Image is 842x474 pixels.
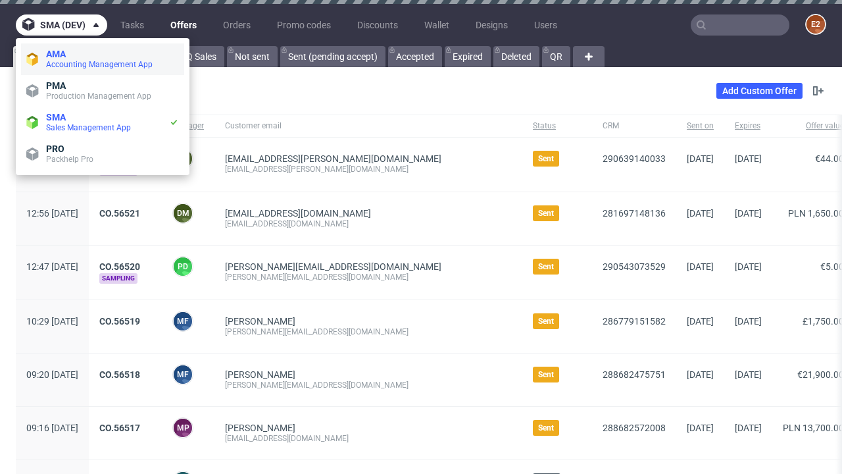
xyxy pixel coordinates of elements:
[533,120,582,132] span: Status
[603,153,666,164] a: 290639140033
[227,46,278,67] a: Not sent
[687,120,714,132] span: Sent on
[99,208,140,219] a: CO.56521
[269,14,339,36] a: Promo codes
[46,92,151,101] span: Production Management App
[735,369,762,380] span: [DATE]
[26,369,78,380] span: 09:20 [DATE]
[603,261,666,272] a: 290543073529
[687,261,714,272] span: [DATE]
[526,14,565,36] a: Users
[687,208,714,219] span: [DATE]
[538,316,554,327] span: Sent
[735,261,762,272] span: [DATE]
[542,46,570,67] a: QR
[806,15,825,34] figcaption: e2
[21,43,184,75] a: AMAAccounting Management App
[538,153,554,164] span: Sent
[225,316,295,327] a: [PERSON_NAME]
[46,144,64,154] span: PRO
[46,49,66,59] span: AMA
[215,14,259,36] a: Orders
[225,261,441,272] span: [PERSON_NAME][EMAIL_ADDRESS][DOMAIN_NAME]
[735,153,762,164] span: [DATE]
[40,20,86,30] span: sma (dev)
[603,120,666,132] span: CRM
[493,46,539,67] a: Deleted
[225,272,512,282] div: [PERSON_NAME][EMAIL_ADDRESS][DOMAIN_NAME]
[26,423,78,433] span: 09:16 [DATE]
[46,60,153,69] span: Accounting Management App
[174,365,192,384] figcaption: MF
[46,112,66,122] span: SMA
[538,369,554,380] span: Sent
[603,423,666,433] a: 288682572008
[99,316,140,327] a: CO.56519
[225,153,441,164] span: [EMAIL_ADDRESS][PERSON_NAME][DOMAIN_NAME]
[468,14,516,36] a: Designs
[687,369,714,380] span: [DATE]
[174,257,192,276] figcaption: PD
[99,273,137,284] span: Sampling
[99,369,140,380] a: CO.56518
[716,83,803,99] a: Add Custom Offer
[225,164,512,174] div: [EMAIL_ADDRESS][PERSON_NAME][DOMAIN_NAME]
[13,46,51,67] a: All
[280,46,385,67] a: Sent (pending accept)
[225,120,512,132] span: Customer email
[416,14,457,36] a: Wallet
[99,423,140,433] a: CO.56517
[225,327,512,337] div: [PERSON_NAME][EMAIL_ADDRESS][DOMAIN_NAME]
[112,14,152,36] a: Tasks
[538,261,554,272] span: Sent
[538,208,554,219] span: Sent
[735,423,762,433] span: [DATE]
[687,316,714,327] span: [DATE]
[603,208,666,219] a: 281697148136
[603,316,666,327] a: 286779151582
[687,423,714,433] span: [DATE]
[388,46,442,67] a: Accepted
[735,120,762,132] span: Expires
[26,208,78,219] span: 12:56 [DATE]
[225,433,512,444] div: [EMAIL_ADDRESS][DOMAIN_NAME]
[538,423,554,433] span: Sent
[176,46,224,67] a: IQ Sales
[445,46,491,67] a: Expired
[174,204,192,223] figcaption: DM
[46,123,131,132] span: Sales Management App
[21,138,184,170] a: PROPackhelp Pro
[46,155,93,164] span: Packhelp Pro
[162,14,205,36] a: Offers
[174,419,192,437] figcaption: MP
[46,80,66,91] span: PMA
[26,261,78,272] span: 12:47 [DATE]
[174,312,192,330] figcaption: MF
[225,380,512,390] div: [PERSON_NAME][EMAIL_ADDRESS][DOMAIN_NAME]
[687,153,714,164] span: [DATE]
[225,208,371,219] span: [EMAIL_ADDRESS][DOMAIN_NAME]
[225,423,295,433] a: [PERSON_NAME]
[26,316,78,327] span: 10:29 [DATE]
[21,75,184,107] a: PMAProduction Management App
[225,219,512,229] div: [EMAIL_ADDRESS][DOMAIN_NAME]
[225,369,295,380] a: [PERSON_NAME]
[16,14,107,36] button: sma (dev)
[735,316,762,327] span: [DATE]
[349,14,406,36] a: Discounts
[99,261,140,272] a: CO.56520
[735,208,762,219] span: [DATE]
[603,369,666,380] a: 288682475751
